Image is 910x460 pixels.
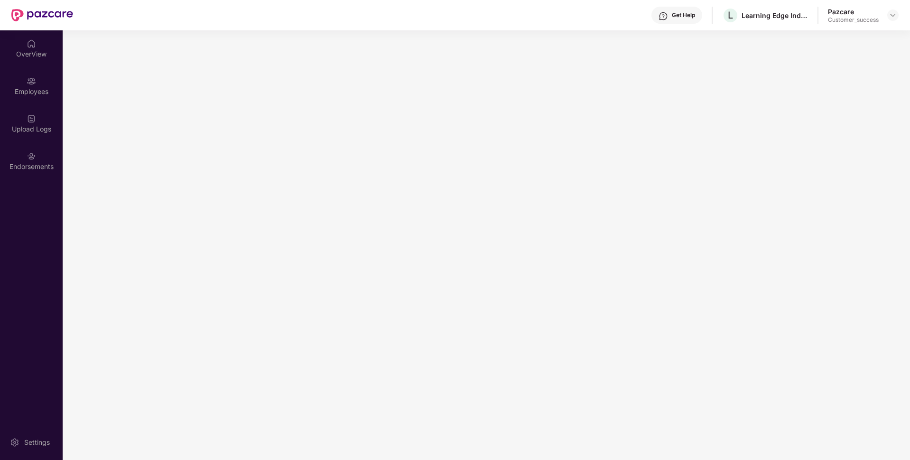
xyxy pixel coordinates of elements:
span: L [728,9,733,21]
img: svg+xml;base64,PHN2ZyBpZD0iSGVscC0zMngzMiIgeG1sbnM9Imh0dHA6Ly93d3cudzMub3JnLzIwMDAvc3ZnIiB3aWR0aD... [659,11,668,21]
div: Settings [21,438,53,447]
img: svg+xml;base64,PHN2ZyBpZD0iSG9tZSIgeG1sbnM9Imh0dHA6Ly93d3cudzMub3JnLzIwMDAvc3ZnIiB3aWR0aD0iMjAiIG... [27,39,36,48]
img: svg+xml;base64,PHN2ZyBpZD0iU2V0dGluZy0yMHgyMCIgeG1sbnM9Imh0dHA6Ly93d3cudzMub3JnLzIwMDAvc3ZnIiB3aW... [10,438,19,447]
img: svg+xml;base64,PHN2ZyBpZD0iRW5kb3JzZW1lbnRzIiB4bWxucz0iaHR0cDovL3d3dy53My5vcmcvMjAwMC9zdmciIHdpZH... [27,151,36,161]
div: Customer_success [828,16,879,24]
img: svg+xml;base64,PHN2ZyBpZD0iRW1wbG95ZWVzIiB4bWxucz0iaHR0cDovL3d3dy53My5vcmcvMjAwMC9zdmciIHdpZHRoPS... [27,76,36,86]
div: Get Help [672,11,695,19]
div: Pazcare [828,7,879,16]
img: svg+xml;base64,PHN2ZyBpZD0iVXBsb2FkX0xvZ3MiIGRhdGEtbmFtZT0iVXBsb2FkIExvZ3MiIHhtbG5zPSJodHRwOi8vd3... [27,114,36,123]
div: Learning Edge India Private Limited [742,11,808,20]
img: svg+xml;base64,PHN2ZyBpZD0iRHJvcGRvd24tMzJ4MzIiIHhtbG5zPSJodHRwOi8vd3d3LnczLm9yZy8yMDAwL3N2ZyIgd2... [889,11,897,19]
img: New Pazcare Logo [11,9,73,21]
